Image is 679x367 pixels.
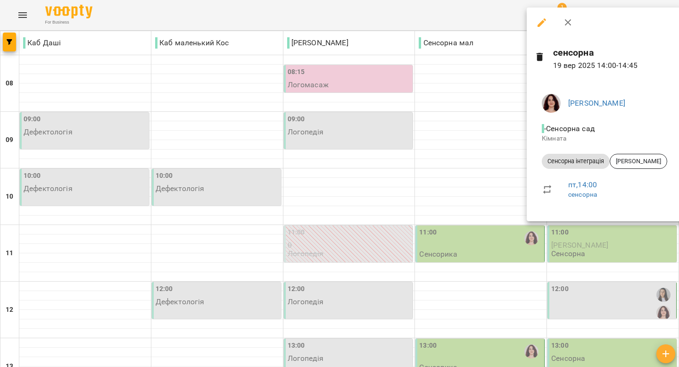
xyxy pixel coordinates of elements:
h6: сенсорна [553,45,675,60]
a: сенсорна [568,191,597,198]
span: Сенсорна інтеграція [542,157,610,166]
img: 170a41ecacc6101aff12a142c38b6f34.jpeg [542,94,561,113]
div: [PERSON_NAME] [610,154,667,169]
a: пт , 14:00 [568,180,597,189]
a: [PERSON_NAME] [568,99,625,108]
span: - Сенсорна сад [542,124,596,133]
p: Кімната [542,134,667,143]
span: [PERSON_NAME] [610,157,667,166]
p: 19 вер 2025 14:00 - 14:45 [553,60,675,71]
